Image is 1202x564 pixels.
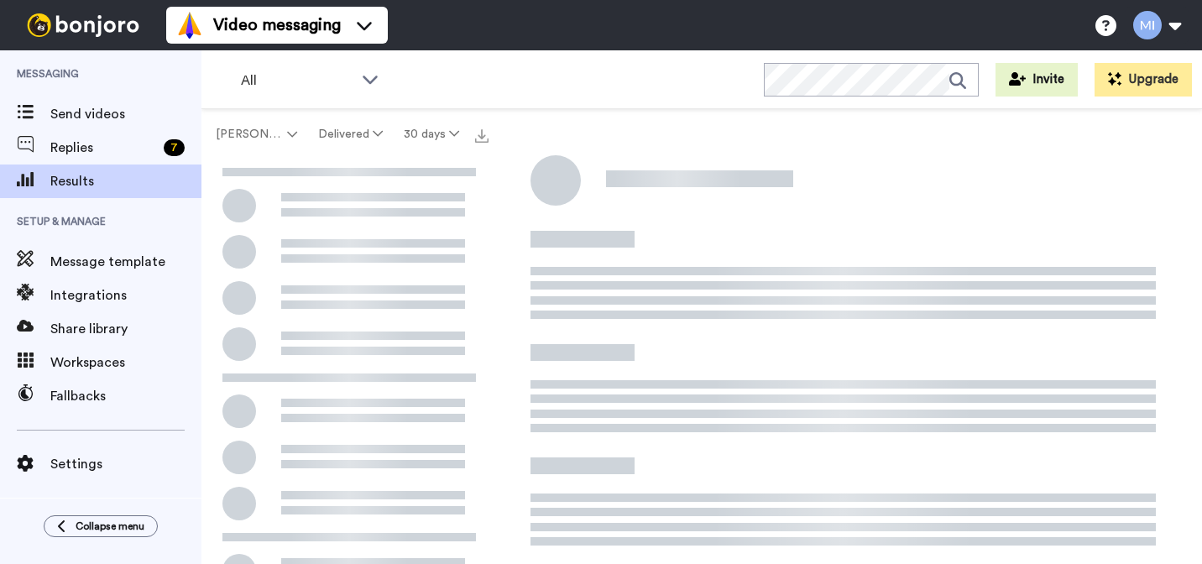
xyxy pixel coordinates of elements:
[164,139,185,156] div: 7
[50,352,201,373] span: Workspaces
[394,119,470,149] button: 30 days
[50,454,201,474] span: Settings
[216,126,284,143] span: [PERSON_NAME]
[241,70,353,91] span: All
[76,520,144,533] span: Collapse menu
[176,12,203,39] img: vm-color.svg
[996,63,1078,97] button: Invite
[50,319,201,339] span: Share library
[1095,63,1192,97] button: Upgrade
[50,171,201,191] span: Results
[213,13,341,37] span: Video messaging
[470,122,494,147] button: Export all results that match these filters now.
[205,119,307,149] button: [PERSON_NAME]
[20,13,146,37] img: bj-logo-header-white.svg
[50,285,201,305] span: Integrations
[50,104,201,124] span: Send videos
[50,252,201,272] span: Message template
[475,129,489,143] img: export.svg
[307,119,393,149] button: Delivered
[44,515,158,537] button: Collapse menu
[50,138,157,158] span: Replies
[50,386,201,406] span: Fallbacks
